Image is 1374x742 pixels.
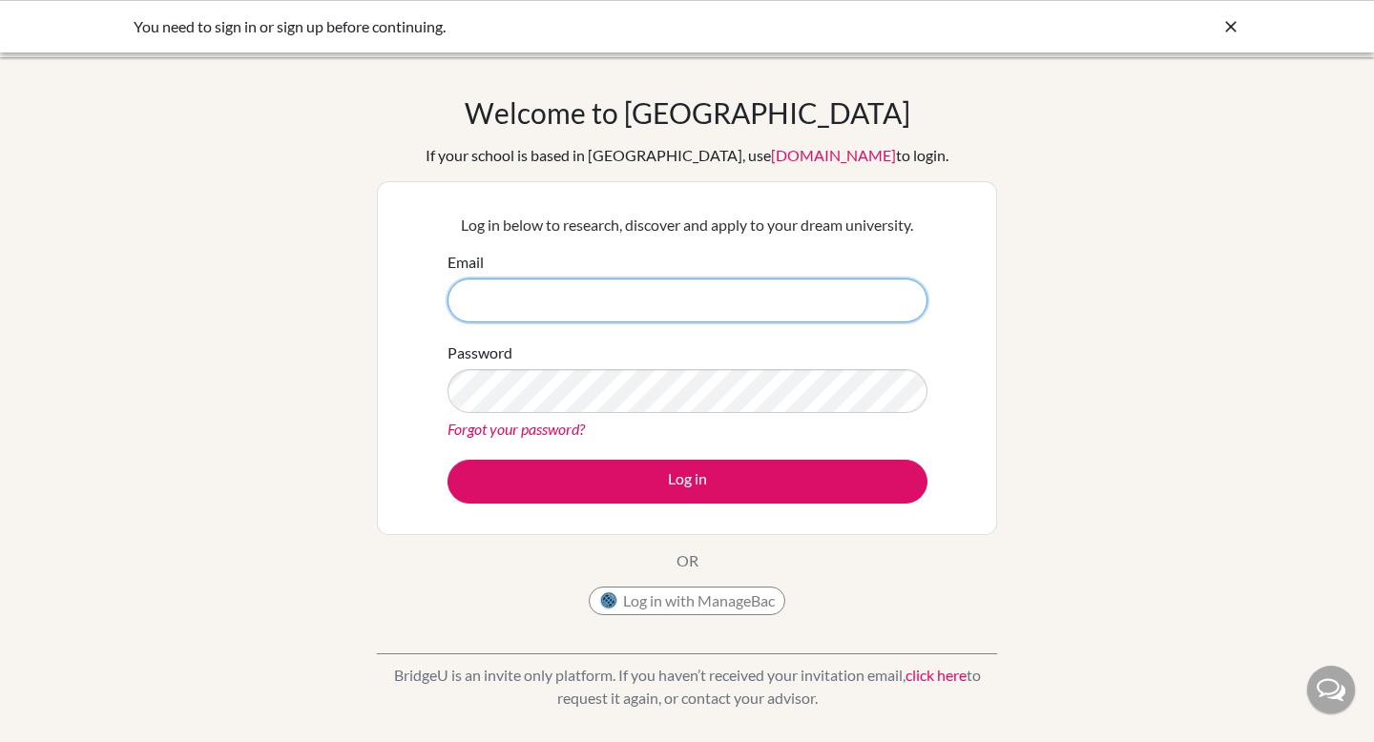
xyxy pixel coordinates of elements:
h1: Welcome to [GEOGRAPHIC_DATA] [465,95,910,130]
span: Help [44,13,83,31]
button: Log in with ManageBac [589,587,785,615]
p: BridgeU is an invite only platform. If you haven’t received your invitation email, to request it ... [377,664,997,710]
div: You need to sign in or sign up before continuing. [134,15,954,38]
a: Forgot your password? [448,420,585,438]
p: OR [677,549,698,572]
label: Password [448,341,512,364]
label: Email [448,251,484,274]
p: Log in below to research, discover and apply to your dream university. [448,214,927,237]
button: Log in [448,460,927,504]
div: If your school is based in [GEOGRAPHIC_DATA], use to login. [426,144,948,167]
a: click here [906,666,967,684]
a: [DOMAIN_NAME] [771,146,896,164]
